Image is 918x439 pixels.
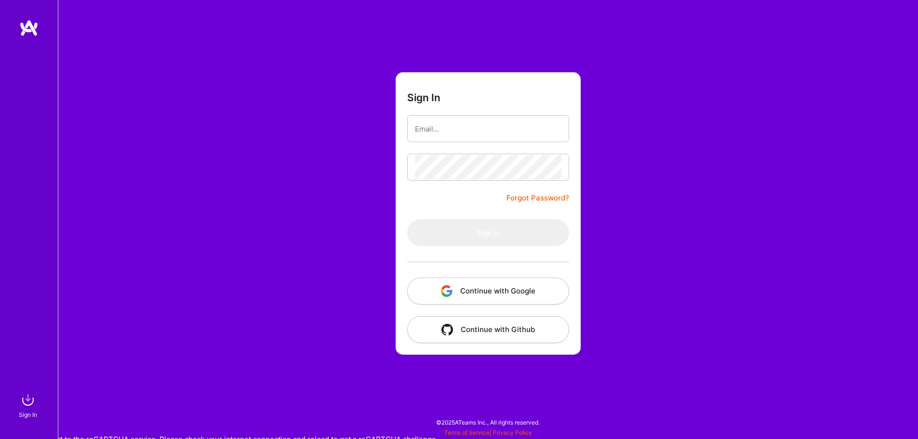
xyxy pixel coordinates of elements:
[407,92,440,104] h3: Sign In
[441,285,452,297] img: icon
[19,410,37,420] div: Sign In
[407,278,569,305] button: Continue with Google
[19,19,39,37] img: logo
[18,390,38,410] img: sign in
[20,390,38,420] a: sign inSign In
[415,117,561,141] input: Email...
[58,410,918,434] div: © 2025 ATeams Inc., All rights reserved.
[407,316,569,343] button: Continue with Github
[441,324,453,335] img: icon
[444,429,532,436] span: |
[493,429,532,436] a: Privacy Policy
[506,192,569,204] a: Forgot Password?
[407,219,569,246] button: Sign In
[444,429,490,436] a: Terms of Service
